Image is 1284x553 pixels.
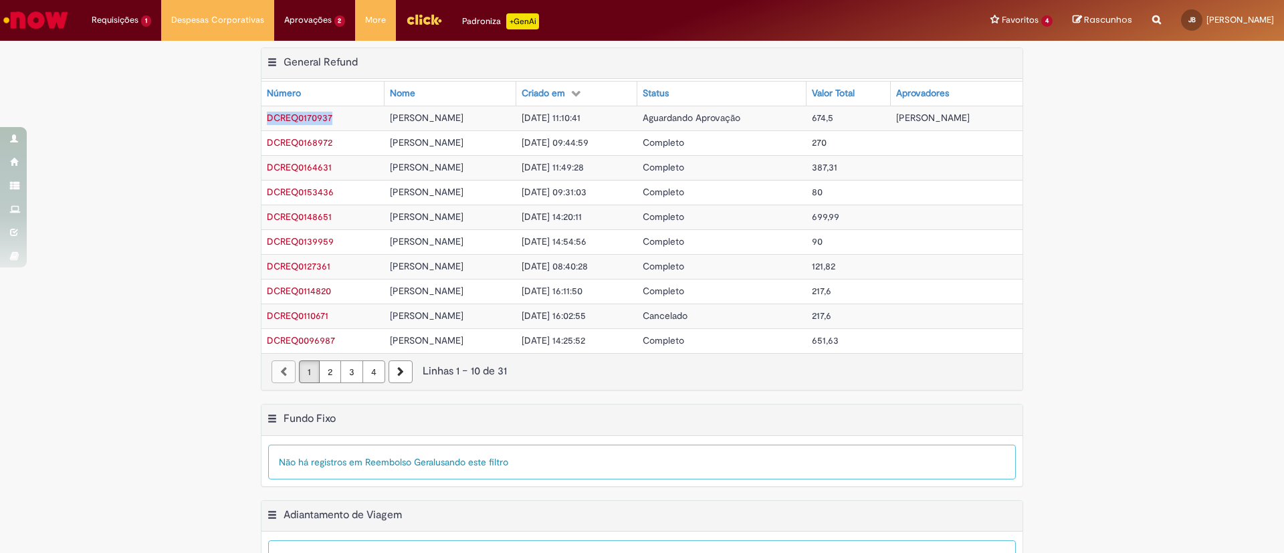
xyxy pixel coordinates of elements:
[643,235,684,247] span: Completo
[267,285,331,297] span: DCREQ0114820
[1188,15,1196,24] span: JB
[522,260,588,272] span: [DATE] 08:40:28
[390,260,463,272] span: [PERSON_NAME]
[643,87,669,100] div: Status
[812,260,835,272] span: 121,82
[812,235,823,247] span: 90
[643,112,740,124] span: Aguardando Aprovação
[1002,13,1039,27] span: Favoritos
[362,360,385,383] a: Página 4
[267,161,332,173] a: Abrir Registro: DCREQ0164631
[643,285,684,297] span: Completo
[390,211,463,223] span: [PERSON_NAME]
[268,445,1016,479] div: Não há registros em Reembolso Geral
[435,456,508,468] span: usando este filtro
[812,136,827,148] span: 270
[284,13,332,27] span: Aprovações
[1,7,70,33] img: ServiceNow
[267,211,332,223] span: DCREQ0148651
[390,136,463,148] span: [PERSON_NAME]
[267,87,301,100] div: Número
[522,112,580,124] span: [DATE] 11:10:41
[261,353,1023,390] nav: paginação
[812,186,823,198] span: 80
[171,13,264,27] span: Despesas Corporativas
[522,136,588,148] span: [DATE] 09:44:59
[267,235,334,247] span: DCREQ0139959
[506,13,539,29] p: +GenAi
[267,186,334,198] a: Abrir Registro: DCREQ0153436
[522,310,586,322] span: [DATE] 16:02:55
[812,310,831,322] span: 217,6
[522,285,582,297] span: [DATE] 16:11:50
[896,112,970,124] span: [PERSON_NAME]
[389,360,413,383] a: Próxima página
[522,161,584,173] span: [DATE] 11:49:28
[462,13,539,29] div: Padroniza
[522,211,582,223] span: [DATE] 14:20:11
[267,260,330,272] span: DCREQ0127361
[267,260,330,272] a: Abrir Registro: DCREQ0127361
[267,112,332,124] a: Abrir Registro: DCREQ0170937
[643,136,684,148] span: Completo
[267,161,332,173] span: DCREQ0164631
[267,211,332,223] a: Abrir Registro: DCREQ0148651
[522,186,586,198] span: [DATE] 09:31:03
[812,112,833,124] span: 674,5
[643,334,684,346] span: Completo
[267,136,332,148] span: DCREQ0168972
[141,15,151,27] span: 1
[812,211,839,223] span: 699,99
[1041,15,1053,27] span: 4
[334,15,346,27] span: 2
[390,235,463,247] span: [PERSON_NAME]
[365,13,386,27] span: More
[267,112,332,124] span: DCREQ0170937
[272,364,1012,379] div: Linhas 1 − 10 de 31
[643,161,684,173] span: Completo
[643,310,687,322] span: Cancelado
[267,334,335,346] span: DCREQ0096987
[812,161,837,173] span: 387,31
[812,334,839,346] span: 651,63
[812,87,855,100] div: Valor Total
[284,508,402,522] h2: Adiantamento de Viagem
[1206,14,1274,25] span: [PERSON_NAME]
[267,310,328,322] span: DCREQ0110671
[284,56,358,69] h2: General Refund
[390,334,463,346] span: [PERSON_NAME]
[522,334,585,346] span: [DATE] 14:25:52
[643,211,684,223] span: Completo
[267,285,331,297] a: Abrir Registro: DCREQ0114820
[267,186,334,198] span: DCREQ0153436
[1084,13,1132,26] span: Rascunhos
[267,508,278,526] button: Adiantamento de Viagem Menu de contexto
[896,87,949,100] div: Aprovadores
[267,136,332,148] a: Abrir Registro: DCREQ0168972
[299,360,320,383] a: Página 1
[267,412,278,429] button: Fundo Fixo Menu de contexto
[643,260,684,272] span: Completo
[284,412,336,425] h2: Fundo Fixo
[522,235,586,247] span: [DATE] 14:54:56
[390,112,463,124] span: [PERSON_NAME]
[319,360,341,383] a: Página 2
[390,186,463,198] span: [PERSON_NAME]
[92,13,138,27] span: Requisições
[1073,14,1132,27] a: Rascunhos
[390,87,415,100] div: Nome
[267,235,334,247] a: Abrir Registro: DCREQ0139959
[812,285,831,297] span: 217,6
[390,310,463,322] span: [PERSON_NAME]
[390,285,463,297] span: [PERSON_NAME]
[267,56,278,73] button: General Refund Menu de contexto
[643,186,684,198] span: Completo
[340,360,363,383] a: Página 3
[267,334,335,346] a: Abrir Registro: DCREQ0096987
[390,161,463,173] span: [PERSON_NAME]
[406,9,442,29] img: click_logo_yellow_360x200.png
[267,310,328,322] a: Abrir Registro: DCREQ0110671
[522,87,565,100] div: Criado em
